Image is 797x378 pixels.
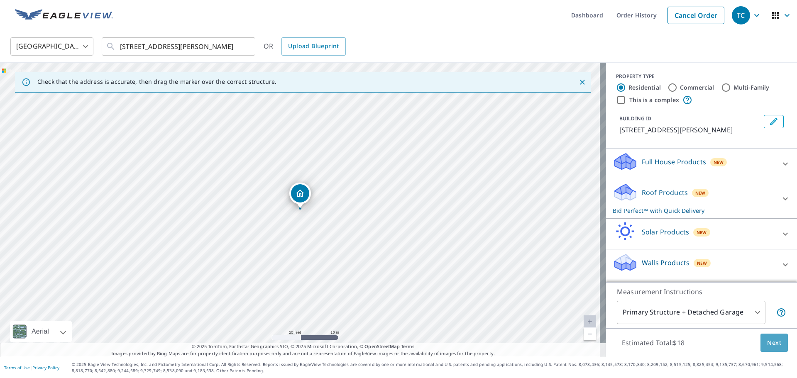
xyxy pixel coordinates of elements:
a: Cancel Order [667,7,724,24]
p: | [4,365,59,370]
a: Terms [401,343,415,349]
img: EV Logo [15,9,113,22]
button: Edit building 1 [764,115,784,128]
p: [STREET_ADDRESS][PERSON_NAME] [619,125,760,135]
span: © 2025 TomTom, Earthstar Geographics SIO, © 2025 Microsoft Corporation, © [192,343,415,350]
div: Solar ProductsNew [613,222,790,246]
a: Current Level 20, Zoom Out [584,328,596,340]
div: Dropped pin, building 1, Residential property, 3635 Covert Rd Leslie, MI 49251 [289,183,311,208]
p: Walls Products [642,258,689,268]
p: BUILDING ID [619,115,651,122]
div: Aerial [29,321,51,342]
div: Full House ProductsNew [613,152,790,176]
a: Terms of Use [4,365,30,371]
label: Residential [628,83,661,92]
span: New [697,229,707,236]
a: Upload Blueprint [281,37,345,56]
p: Bid Perfect™ with Quick Delivery [613,206,775,215]
p: Measurement Instructions [617,287,786,297]
a: OpenStreetMap [364,343,399,349]
div: OR [264,37,346,56]
div: [GEOGRAPHIC_DATA] [10,35,93,58]
p: Solar Products [642,227,689,237]
span: Upload Blueprint [288,41,339,51]
label: Commercial [680,83,714,92]
input: Search by address or latitude-longitude [120,35,238,58]
p: © 2025 Eagle View Technologies, Inc. and Pictometry International Corp. All Rights Reserved. Repo... [72,361,793,374]
button: Close [577,77,588,88]
label: Multi-Family [733,83,770,92]
div: TC [732,6,750,24]
div: Aerial [10,321,72,342]
button: Next [760,334,788,352]
p: Roof Products [642,188,688,198]
p: Estimated Total: $18 [615,334,691,352]
a: Current Level 20, Zoom In Disabled [584,315,596,328]
div: Primary Structure + Detached Garage [617,301,765,324]
span: New [714,159,724,166]
span: New [695,190,706,196]
p: Check that the address is accurate, then drag the marker over the correct structure. [37,78,276,85]
div: Walls ProductsNew [613,253,790,276]
span: New [697,260,707,266]
span: Next [767,338,781,348]
div: Roof ProductsNewBid Perfect™ with Quick Delivery [613,183,790,215]
label: This is a complex [629,96,679,104]
a: Privacy Policy [32,365,59,371]
p: Full House Products [642,157,706,167]
div: PROPERTY TYPE [616,73,787,80]
span: Your report will include the primary structure and a detached garage if one exists. [776,307,786,317]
